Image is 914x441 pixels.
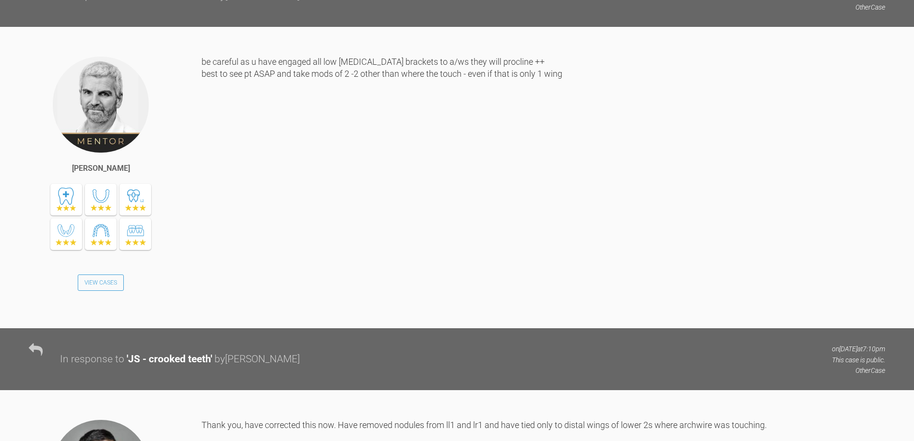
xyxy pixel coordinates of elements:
[202,56,885,314] div: be careful as u have engaged all low [MEDICAL_DATA] brackets to a/ws they will procline ++ best t...
[127,351,212,368] div: ' JS - crooked teeth '
[832,355,885,365] p: This case is public.
[832,2,885,12] p: Other Case
[78,274,124,291] a: View Cases
[72,162,130,175] div: [PERSON_NAME]
[214,351,300,368] div: by [PERSON_NAME]
[60,351,124,368] div: In response to
[52,56,150,154] img: Ross Hobson
[832,365,885,376] p: Other Case
[832,344,885,354] p: on [DATE] at 7:10pm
